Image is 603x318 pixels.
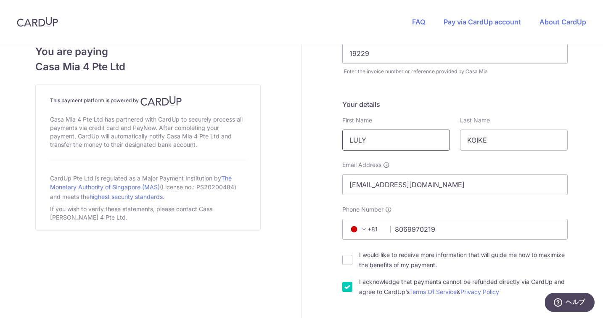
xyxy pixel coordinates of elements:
iframe: ウィジェットを開いて詳しい情報を確認できます [545,293,595,314]
img: CardUp [140,96,182,106]
span: Email Address [342,161,381,169]
a: Pay via CardUp account [444,18,521,26]
div: If you wish to verify these statements, please contact Casa [PERSON_NAME] 4 Pte Ltd. [50,203,246,223]
label: First Name [342,116,372,125]
div: Casa Mia 4 Pte Ltd has partnered with CardUp to securely process all payments via credit card and... [50,114,246,151]
div: Enter the invoice number or reference provided by Casa Mia [344,67,568,76]
input: First name [342,130,450,151]
span: +65 [349,224,369,234]
input: Email address [342,174,568,195]
span: +65 [346,224,384,234]
a: highest security standards [90,193,163,200]
label: I would like to receive more information that will guide me how to maximize the benefits of my pa... [359,250,568,270]
h5: Your details [342,99,568,109]
h4: This payment platform is powered by [50,96,246,106]
label: I acknowledge that payments cannot be refunded directly via CardUp and agree to CardUp’s & [359,277,568,297]
a: FAQ [412,18,425,26]
label: Last Name [460,116,490,125]
a: About CardUp [540,18,586,26]
span: Casa Mia 4 Pte Ltd [35,59,261,74]
a: Terms Of Service [409,288,457,295]
span: You are paying [35,44,261,59]
span: Phone Number [342,205,383,214]
a: Privacy Policy [460,288,499,295]
input: Last name [460,130,568,151]
div: CardUp Pte Ltd is regulated as a Major Payment Institution by (License no.: PS20200484) and meets... [50,171,246,203]
img: CardUp [17,17,58,27]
